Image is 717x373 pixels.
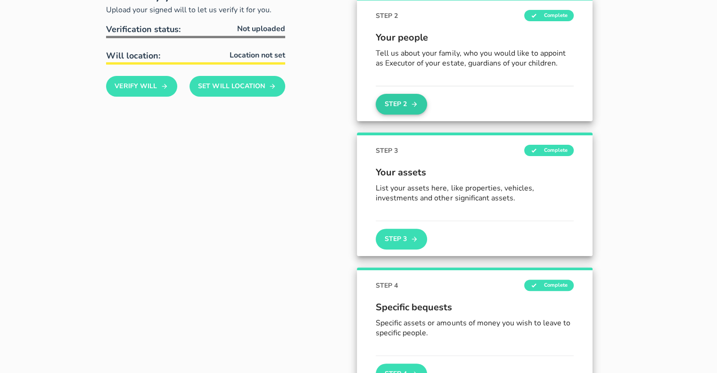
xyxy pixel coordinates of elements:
span: Specific bequests [376,300,574,315]
span: Not uploaded [237,23,285,34]
span: STEP 2 [376,11,398,21]
button: Step 3 [376,229,427,249]
p: Specific assets or amounts of money you wish to leave to specific people. [376,318,574,338]
span: STEP 3 [376,146,398,156]
button: Set Will Location [190,76,285,97]
span: Complete [524,280,574,291]
span: STEP 4 [376,281,398,290]
span: Your assets [376,166,574,180]
p: List your assets here, like properties, vehicles, investments and other significant assets. [376,183,574,203]
span: Complete [524,10,574,21]
span: Complete [524,145,574,156]
span: Verification status: [106,24,181,35]
button: Verify Will [106,76,177,97]
p: Tell us about your family, who you would like to appoint as Executor of your estate, guardians of... [376,49,574,68]
span: Will location: [106,50,160,61]
p: Upload your signed will to let us verify it for you. [106,4,285,16]
span: Your people [376,31,574,45]
button: Step 2 [376,94,427,115]
span: Location not set [230,50,285,61]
